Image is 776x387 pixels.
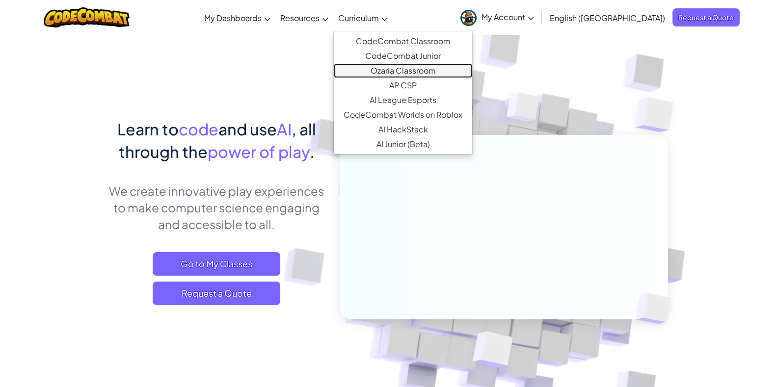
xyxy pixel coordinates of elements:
[179,119,218,139] span: code
[545,4,670,31] a: English ([GEOGRAPHIC_DATA])
[275,4,333,31] a: Resources
[280,13,320,23] span: Resources
[334,137,472,152] a: AI Junior (Beta)
[44,7,130,27] img: CodeCombat logo
[488,73,559,146] img: Overlap cubes
[338,13,379,23] span: Curriculum
[153,282,280,305] a: Request a Quote
[153,252,280,276] a: Go to My Classes
[208,142,310,161] span: power of play
[334,107,472,122] a: CodeCombat Worlds on Roblox
[550,13,665,23] span: English ([GEOGRAPHIC_DATA])
[117,119,179,139] span: Learn to
[334,122,472,137] a: AI HackStack
[619,273,693,344] img: Overlap cubes
[334,34,472,49] a: CodeCombat Classroom
[204,13,262,23] span: My Dashboards
[455,2,539,33] a: My Account
[460,10,477,26] img: avatar
[310,142,315,161] span: .
[334,93,472,107] a: AI League Esports
[672,8,740,26] a: Request a Quote
[615,74,700,156] img: Overlap cubes
[277,119,292,139] span: AI
[108,182,325,232] p: We create innovative play experiences to make computer science engaging and accessible to all.
[334,78,472,93] a: AP CSP
[334,63,472,78] a: Ozaria Classroom
[482,12,534,22] span: My Account
[199,4,275,31] a: My Dashboards
[218,119,277,139] span: and use
[334,49,472,63] a: CodeCombat Junior
[333,4,393,31] a: Curriculum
